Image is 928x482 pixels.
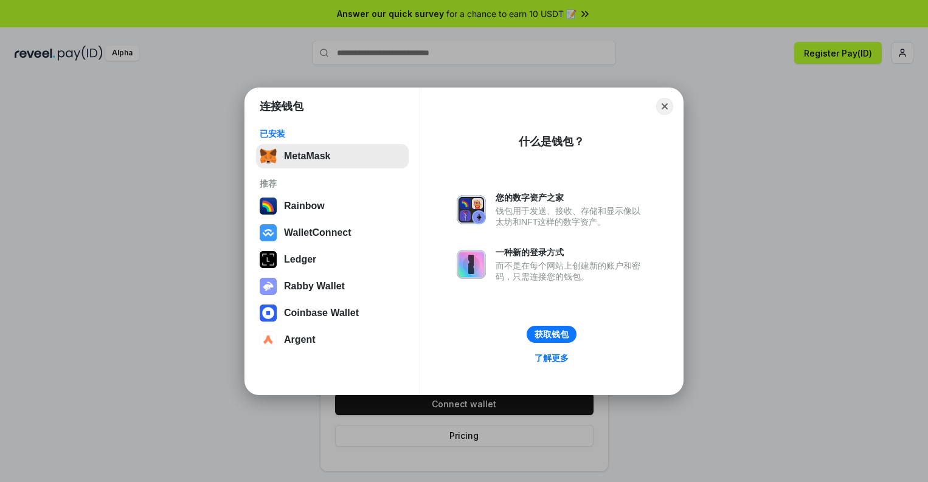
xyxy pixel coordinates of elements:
div: 获取钱包 [535,329,569,340]
button: Argent [256,328,409,352]
img: svg+xml,%3Csvg%20fill%3D%22none%22%20height%3D%2233%22%20viewBox%3D%220%200%2035%2033%22%20width%... [260,148,277,165]
h1: 连接钱包 [260,99,303,114]
img: svg+xml,%3Csvg%20width%3D%2228%22%20height%3D%2228%22%20viewBox%3D%220%200%2028%2028%22%20fill%3D... [260,305,277,322]
div: 已安装 [260,128,405,139]
div: 而不是在每个网站上创建新的账户和密码，只需连接您的钱包。 [496,260,646,282]
div: 您的数字资产之家 [496,192,646,203]
button: MetaMask [256,144,409,168]
div: MetaMask [284,151,330,162]
div: Coinbase Wallet [284,308,359,318]
button: Coinbase Wallet [256,301,409,325]
div: WalletConnect [284,227,351,238]
button: WalletConnect [256,221,409,245]
img: svg+xml,%3Csvg%20width%3D%2228%22%20height%3D%2228%22%20viewBox%3D%220%200%2028%2028%22%20fill%3D... [260,331,277,348]
img: svg+xml,%3Csvg%20width%3D%2228%22%20height%3D%2228%22%20viewBox%3D%220%200%2028%2028%22%20fill%3D... [260,224,277,241]
div: Rainbow [284,201,325,212]
img: svg+xml,%3Csvg%20width%3D%22120%22%20height%3D%22120%22%20viewBox%3D%220%200%20120%20120%22%20fil... [260,198,277,215]
button: Rabby Wallet [256,274,409,298]
button: Close [656,98,673,115]
div: Ledger [284,254,316,265]
button: Rainbow [256,194,409,218]
button: 获取钱包 [527,326,577,343]
img: svg+xml,%3Csvg%20xmlns%3D%22http%3A%2F%2Fwww.w3.org%2F2000%2Fsvg%22%20fill%3D%22none%22%20viewBox... [457,250,486,279]
img: svg+xml,%3Csvg%20xmlns%3D%22http%3A%2F%2Fwww.w3.org%2F2000%2Fsvg%22%20fill%3D%22none%22%20viewBox... [457,195,486,224]
div: 了解更多 [535,353,569,363]
div: Rabby Wallet [284,281,345,292]
img: svg+xml,%3Csvg%20xmlns%3D%22http%3A%2F%2Fwww.w3.org%2F2000%2Fsvg%22%20fill%3D%22none%22%20viewBox... [260,278,277,295]
div: 一种新的登录方式 [496,247,646,258]
img: svg+xml,%3Csvg%20xmlns%3D%22http%3A%2F%2Fwww.w3.org%2F2000%2Fsvg%22%20width%3D%2228%22%20height%3... [260,251,277,268]
div: 什么是钱包？ [519,134,584,149]
div: Argent [284,334,316,345]
a: 了解更多 [527,350,576,366]
button: Ledger [256,247,409,272]
div: 推荐 [260,178,405,189]
div: 钱包用于发送、接收、存储和显示像以太坊和NFT这样的数字资产。 [496,205,646,227]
